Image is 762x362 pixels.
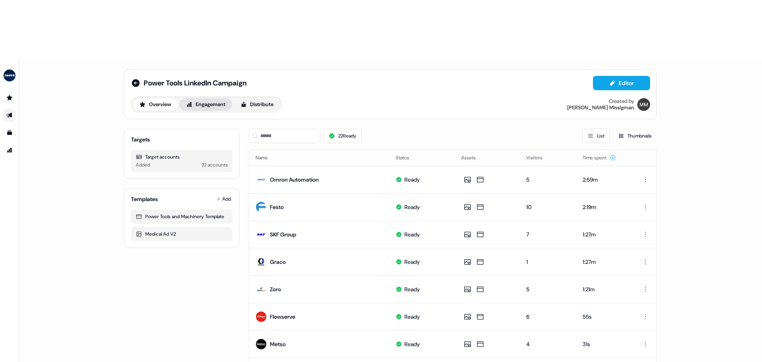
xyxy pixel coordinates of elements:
button: Status [396,151,419,165]
button: Name [256,151,277,165]
div: 5 [526,176,570,184]
div: Created by [609,98,634,105]
div: 10 [526,203,570,211]
div: Added [136,161,150,169]
div: Medical Ad V2 [136,230,228,238]
div: Metso [270,340,286,348]
button: Visitors [526,151,552,165]
div: SKF Group [270,230,296,238]
button: Engagement [179,98,232,111]
a: Go to templates [3,126,16,139]
div: 1:21m [583,285,624,293]
div: Festo [270,203,284,211]
div: 4 [526,340,570,348]
div: Flowserve [270,313,295,321]
div: Ready [404,340,420,348]
div: Ready [404,313,420,321]
div: Omron Automation [270,176,319,184]
div: 1:27m [583,258,624,266]
div: Ready [404,176,420,184]
a: Editor [593,80,650,88]
div: 2:19m [583,203,624,211]
div: Templates [131,195,158,203]
button: List [582,129,610,143]
div: Ready [404,203,420,211]
div: 7 [526,230,570,238]
button: Overview [133,98,178,111]
div: Targets [131,136,150,143]
a: Go to prospects [3,91,16,104]
div: 1 [526,258,570,266]
div: Zoro [270,285,281,293]
div: Target accounts [136,153,228,161]
div: Ready [404,258,420,266]
div: [PERSON_NAME] Missigman [567,105,634,111]
div: 55s [583,313,624,321]
div: 5 [526,285,570,293]
div: 2:59m [583,176,624,184]
div: Graco [270,258,286,266]
a: Go to outbound experience [3,109,16,122]
div: 22 accounts [202,161,228,169]
span: Power Tools LinkedIn Campaign [144,78,246,88]
button: Add [215,194,233,205]
div: 31s [583,340,624,348]
div: 1:27m [583,230,624,238]
button: 22Ready [323,129,362,143]
a: Go to attribution [3,144,16,157]
div: Ready [404,230,420,238]
div: Ready [404,285,420,293]
button: Time spent [583,151,616,165]
img: Morgan [637,98,650,111]
button: Thumbnails [613,129,657,143]
th: Assets [455,150,520,166]
button: Editor [593,76,650,90]
button: Distribute [234,98,280,111]
div: 6 [526,313,570,321]
div: Power Tools and Machinery Template [136,213,228,221]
